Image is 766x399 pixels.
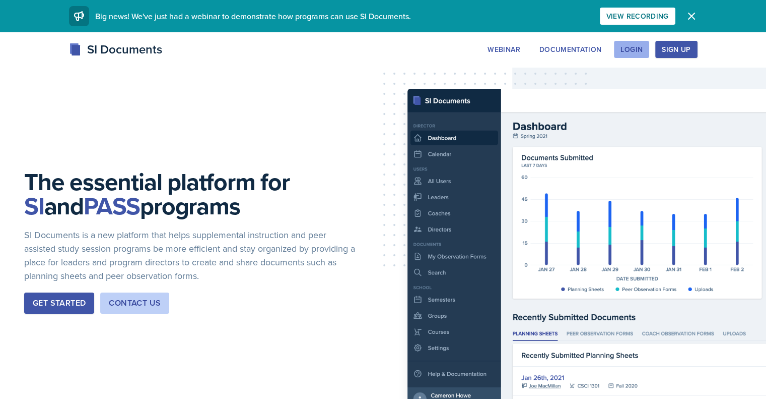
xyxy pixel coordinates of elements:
[24,293,94,314] button: Get Started
[481,41,526,58] button: Webinar
[662,45,690,53] div: Sign Up
[109,297,161,309] div: Contact Us
[620,45,643,53] div: Login
[69,40,162,59] div: SI Documents
[539,45,602,53] div: Documentation
[614,41,649,58] button: Login
[606,12,669,20] div: View Recording
[655,41,697,58] button: Sign Up
[600,8,675,25] button: View Recording
[100,293,169,314] button: Contact Us
[533,41,608,58] button: Documentation
[488,45,520,53] div: Webinar
[95,11,411,22] span: Big news! We've just had a webinar to demonstrate how programs can use SI Documents.
[33,297,86,309] div: Get Started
